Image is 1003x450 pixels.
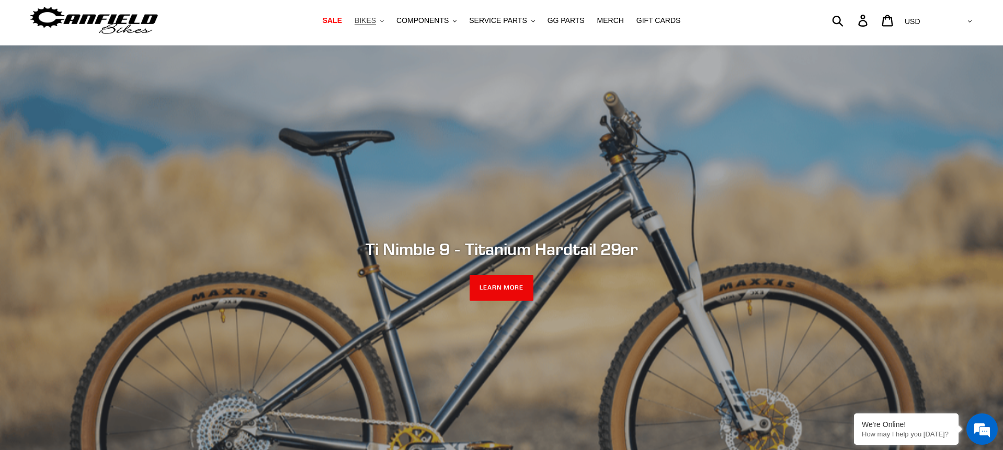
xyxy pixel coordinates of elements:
button: SERVICE PARTS [464,14,540,28]
img: Canfield Bikes [29,4,159,37]
span: GIFT CARDS [636,16,681,25]
span: COMPONENTS [396,16,449,25]
h2: Ti Nimble 9 - Titanium Hardtail 29er [216,239,787,259]
span: MERCH [597,16,624,25]
input: Search [838,9,864,32]
span: GG PARTS [548,16,585,25]
a: GIFT CARDS [631,14,686,28]
a: GG PARTS [542,14,590,28]
span: SERVICE PARTS [469,16,527,25]
a: SALE [317,14,347,28]
a: MERCH [592,14,629,28]
span: SALE [323,16,342,25]
p: How may I help you today? [862,430,951,438]
div: We're Online! [862,420,951,429]
button: COMPONENTS [391,14,462,28]
button: BIKES [349,14,389,28]
a: LEARN MORE [470,275,534,301]
span: BIKES [355,16,376,25]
